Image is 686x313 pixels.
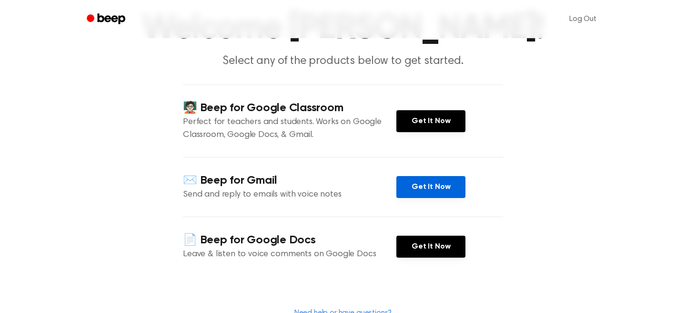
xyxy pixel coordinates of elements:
[183,248,396,261] p: Leave & listen to voice comments on Google Docs
[396,236,465,258] a: Get It Now
[396,176,465,198] a: Get It Now
[183,116,396,142] p: Perfect for teachers and students. Works on Google Classroom, Google Docs, & Gmail.
[183,232,396,248] h4: 📄 Beep for Google Docs
[80,10,134,29] a: Beep
[183,173,396,188] h4: ✉️ Beep for Gmail
[396,110,465,132] a: Get It Now
[560,8,606,31] a: Log Out
[183,188,396,201] p: Send and reply to emails with voice notes
[160,53,526,69] p: Select any of the products below to get started.
[183,100,396,116] h4: 🧑🏻‍🏫 Beep for Google Classroom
